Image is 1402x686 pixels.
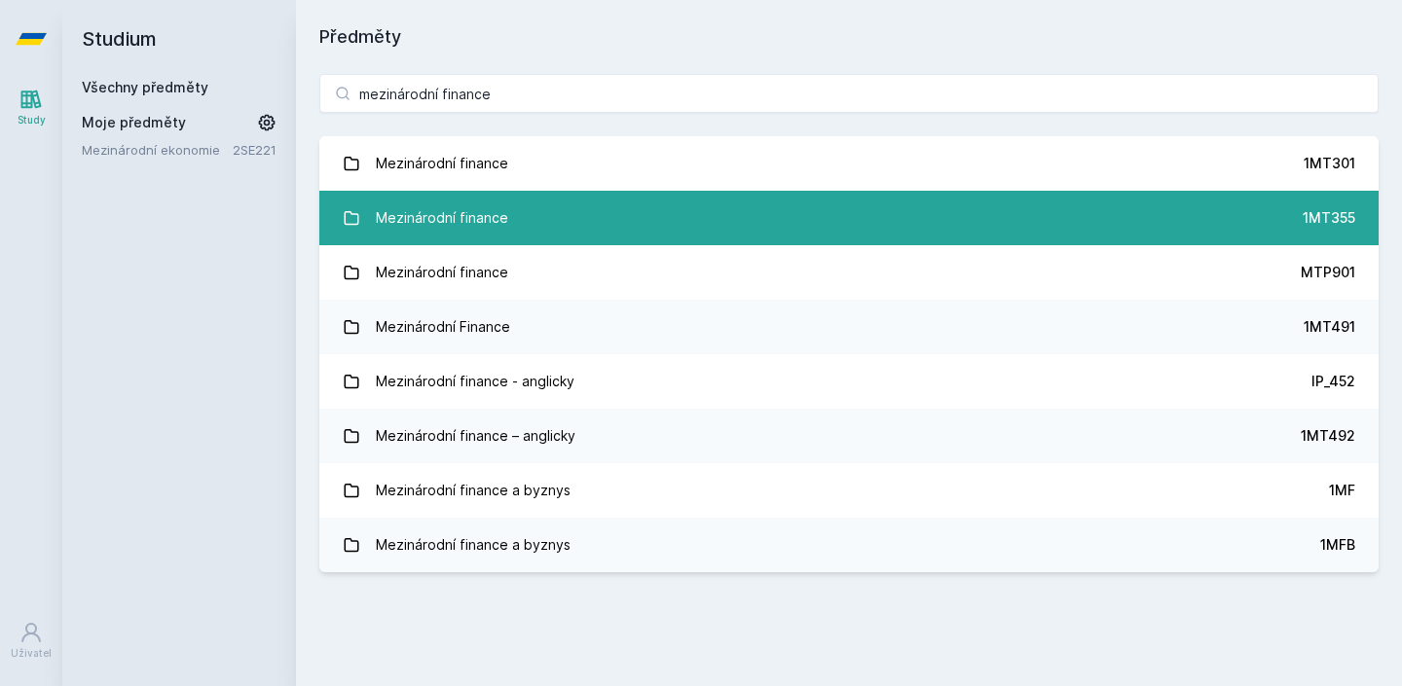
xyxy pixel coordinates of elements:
[319,354,1379,409] a: Mezinárodní finance - anglicky IP_452
[319,518,1379,572] a: Mezinárodní finance a byznys 1MFB
[319,23,1379,51] h1: Předměty
[82,79,208,95] a: Všechny předměty
[376,307,510,346] div: Mezinárodní Finance
[376,253,508,292] div: Mezinárodní finance
[1301,426,1355,446] div: 1MT492
[376,416,575,455] div: Mezinárodní finance – anglicky
[1304,317,1355,337] div: 1MT491
[1311,372,1355,391] div: IP_452
[319,191,1379,245] a: Mezinárodní finance 1MT355
[319,463,1379,518] a: Mezinárodní finance a byznys 1MF
[82,140,233,160] a: Mezinárodní ekonomie
[1329,481,1355,500] div: 1MF
[376,144,508,183] div: Mezinárodní finance
[4,78,58,137] a: Study
[11,646,52,661] div: Uživatel
[4,611,58,670] a: Uživatel
[376,199,508,237] div: Mezinárodní finance
[319,409,1379,463] a: Mezinárodní finance – anglicky 1MT492
[376,471,571,510] div: Mezinárodní finance a byznys
[1320,535,1355,555] div: 1MFB
[319,136,1379,191] a: Mezinárodní finance 1MT301
[319,245,1379,300] a: Mezinárodní finance MTP901
[1303,208,1355,228] div: 1MT355
[376,525,571,564] div: Mezinárodní finance a byznys
[82,113,186,132] span: Moje předměty
[233,142,277,158] a: 2SE221
[319,74,1379,113] input: Název nebo ident předmětu…
[18,113,46,127] div: Study
[1304,154,1355,173] div: 1MT301
[1301,263,1355,282] div: MTP901
[376,362,574,401] div: Mezinárodní finance - anglicky
[319,300,1379,354] a: Mezinárodní Finance 1MT491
